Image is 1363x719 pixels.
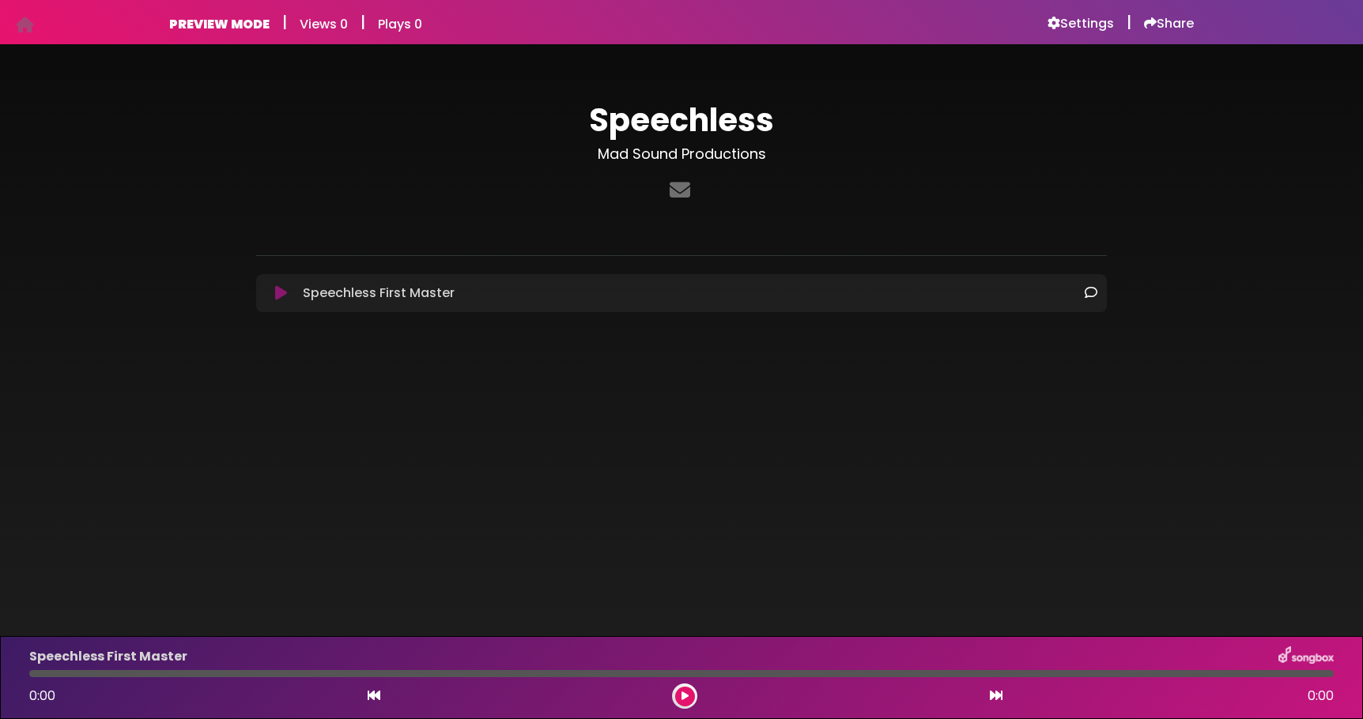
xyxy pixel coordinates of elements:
[378,17,422,32] h6: Plays 0
[256,145,1107,163] h3: Mad Sound Productions
[1048,16,1114,32] a: Settings
[361,13,365,32] h5: |
[300,17,348,32] h6: Views 0
[169,17,270,32] h6: PREVIEW MODE
[303,284,455,303] p: Speechless First Master
[1127,13,1131,32] h5: |
[282,13,287,32] h5: |
[1144,16,1194,32] a: Share
[256,101,1107,139] h1: Speechless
